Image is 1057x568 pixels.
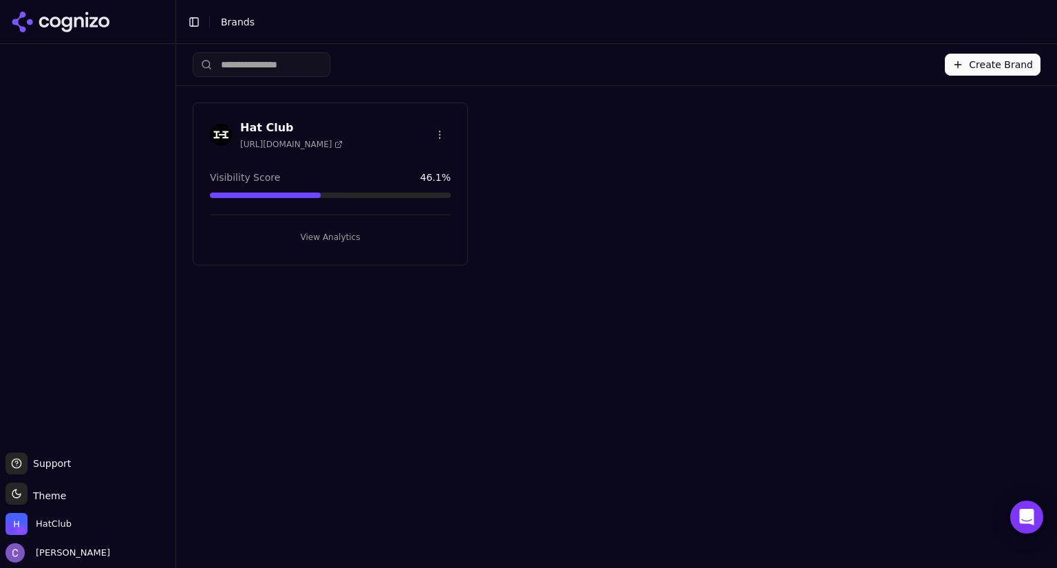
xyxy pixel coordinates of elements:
[6,513,28,535] img: HatClub
[28,457,71,470] span: Support
[30,547,110,559] span: [PERSON_NAME]
[210,226,451,248] button: View Analytics
[36,518,72,530] span: HatClub
[240,139,343,150] span: [URL][DOMAIN_NAME]
[28,490,66,501] span: Theme
[221,15,1018,29] nav: breadcrumb
[221,17,255,28] span: Brands
[6,513,72,535] button: Open organization switcher
[945,54,1040,76] button: Create Brand
[240,120,343,136] h3: Hat Club
[210,171,280,184] span: Visibility Score
[6,543,25,562] img: Chris Hayes
[420,171,451,184] span: 46.1 %
[6,543,110,562] button: Open user button
[1010,501,1043,534] div: Open Intercom Messenger
[210,124,232,146] img: Hat Club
